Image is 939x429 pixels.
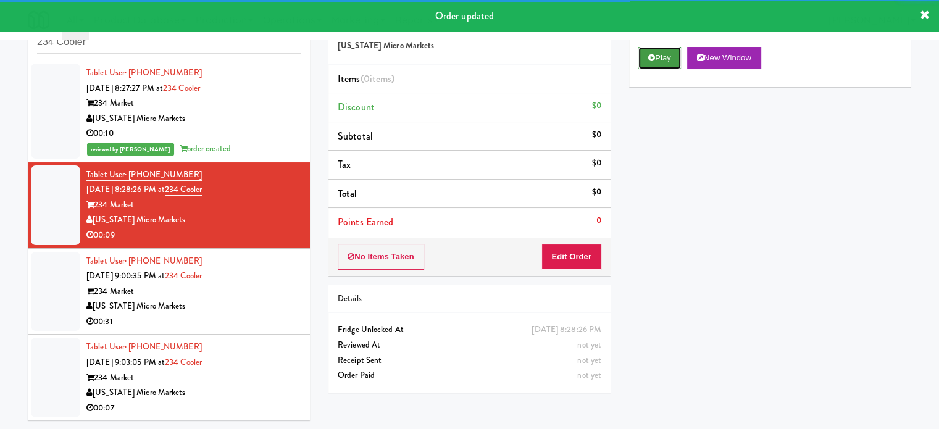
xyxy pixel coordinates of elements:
[338,322,601,338] div: Fridge Unlocked At
[86,385,301,401] div: [US_STATE] Micro Markets
[125,255,202,267] span: · [PHONE_NUMBER]
[86,228,301,243] div: 00:09
[338,129,373,143] span: Subtotal
[338,100,375,114] span: Discount
[86,96,301,111] div: 234 Market
[86,111,301,127] div: [US_STATE] Micro Markets
[165,183,202,196] a: 234 Cooler
[577,354,601,366] span: not yet
[592,127,601,143] div: $0
[86,299,301,314] div: [US_STATE] Micro Markets
[86,183,165,195] span: [DATE] 8:28:26 PM at
[338,244,424,270] button: No Items Taken
[28,60,310,162] li: Tablet User· [PHONE_NUMBER][DATE] 8:27:27 PM at234 Cooler234 Market[US_STATE] Micro Markets00:10r...
[86,341,202,352] a: Tablet User· [PHONE_NUMBER]
[338,368,601,383] div: Order Paid
[37,31,301,54] input: Search vision orders
[592,156,601,171] div: $0
[338,338,601,353] div: Reviewed At
[541,244,601,270] button: Edit Order
[165,356,202,368] a: 234 Cooler
[532,322,601,338] div: [DATE] 8:28:26 PM
[125,341,202,352] span: · [PHONE_NUMBER]
[596,213,601,228] div: 0
[338,353,601,369] div: Receipt Sent
[86,212,301,228] div: [US_STATE] Micro Markets
[338,186,357,201] span: Total
[125,67,202,78] span: · [PHONE_NUMBER]
[86,169,202,181] a: Tablet User· [PHONE_NUMBER]
[86,82,163,94] span: [DATE] 8:27:27 PM at
[87,143,174,156] span: reviewed by [PERSON_NAME]
[86,356,165,368] span: [DATE] 9:03:05 PM at
[125,169,202,180] span: · [PHONE_NUMBER]
[86,198,301,213] div: 234 Market
[577,369,601,381] span: not yet
[163,82,200,94] a: 234 Cooler
[86,284,301,299] div: 234 Market
[28,249,310,335] li: Tablet User· [PHONE_NUMBER][DATE] 9:00:35 PM at234 Cooler234 Market[US_STATE] Micro Markets00:31
[86,67,202,78] a: Tablet User· [PHONE_NUMBER]
[435,9,494,23] span: Order updated
[370,72,392,86] ng-pluralize: items
[338,41,601,51] h5: [US_STATE] Micro Markets
[338,72,394,86] span: Items
[338,157,351,172] span: Tax
[86,314,301,330] div: 00:31
[361,72,395,86] span: (0 )
[86,255,202,267] a: Tablet User· [PHONE_NUMBER]
[577,339,601,351] span: not yet
[338,215,393,229] span: Points Earned
[165,270,202,281] a: 234 Cooler
[28,162,310,249] li: Tablet User· [PHONE_NUMBER][DATE] 8:28:26 PM at234 Cooler234 Market[US_STATE] Micro Markets00:09
[687,47,761,69] button: New Window
[338,291,601,307] div: Details
[86,270,165,281] span: [DATE] 9:00:35 PM at
[592,185,601,200] div: $0
[28,335,310,420] li: Tablet User· [PHONE_NUMBER][DATE] 9:03:05 PM at234 Cooler234 Market[US_STATE] Micro Markets00:07
[86,370,301,386] div: 234 Market
[86,401,301,416] div: 00:07
[180,143,231,154] span: order created
[638,47,681,69] button: Play
[86,126,301,141] div: 00:10
[592,98,601,114] div: $0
